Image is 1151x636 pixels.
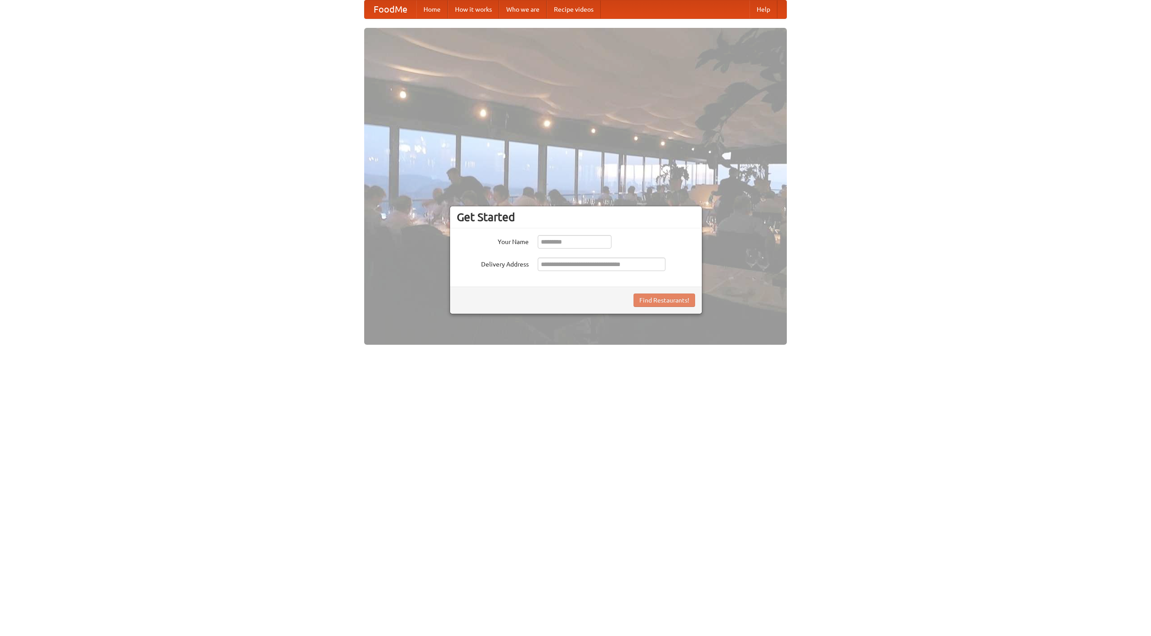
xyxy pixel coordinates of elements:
a: Home [416,0,448,18]
a: Recipe videos [547,0,601,18]
a: Help [749,0,777,18]
a: Who we are [499,0,547,18]
label: Your Name [457,235,529,246]
a: How it works [448,0,499,18]
button: Find Restaurants! [633,294,695,307]
h3: Get Started [457,210,695,224]
label: Delivery Address [457,258,529,269]
a: FoodMe [365,0,416,18]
